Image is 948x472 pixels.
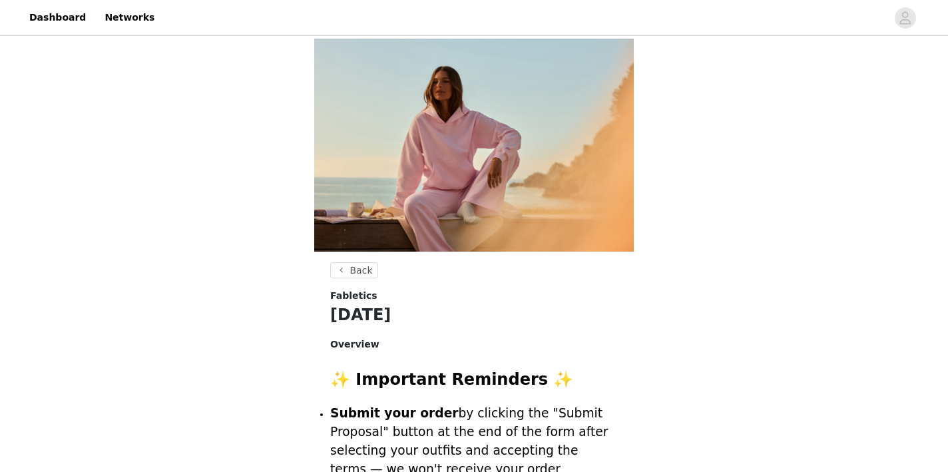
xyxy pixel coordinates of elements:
[97,3,162,33] a: Networks
[330,338,618,352] h4: Overview
[314,39,634,252] img: campaign image
[330,289,377,303] span: Fabletics
[330,406,459,420] strong: Submit your order
[899,7,911,29] div: avatar
[21,3,94,33] a: Dashboard
[330,370,573,389] strong: ✨ Important Reminders ✨
[330,303,618,327] h1: [DATE]
[330,262,378,278] button: Back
